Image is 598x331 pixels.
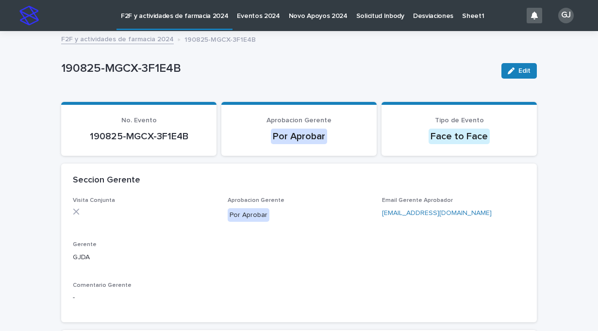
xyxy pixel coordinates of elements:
[73,198,115,203] span: Visita Conjunta
[73,252,216,263] p: GJDA
[429,129,490,144] div: Face to Face
[184,33,256,44] p: 190825-MGCX-3F1E4B
[435,117,484,124] span: Tipo de Evento
[19,6,39,25] img: stacker-logo-s-only.png
[501,63,537,79] button: Edit
[121,117,157,124] span: No. Evento
[382,210,492,216] a: [EMAIL_ADDRESS][DOMAIN_NAME]
[73,293,525,303] p: -
[73,175,140,186] h2: Seccion Gerente
[228,198,284,203] span: Aprobacion Gerente
[228,208,269,222] div: Por Aprobar
[266,117,332,124] span: Aprobacion Gerente
[271,129,327,144] div: Por Aprobar
[382,198,453,203] span: Email Gerente Aprobador
[61,33,174,44] a: F2F y actividades de farmacia 2024
[73,282,132,288] span: Comentario Gerente
[73,242,97,248] span: Gerente
[73,131,205,142] p: 190825-MGCX-3F1E4B
[558,8,574,23] div: GJ
[61,62,494,76] p: 190825-MGCX-3F1E4B
[518,67,531,74] span: Edit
